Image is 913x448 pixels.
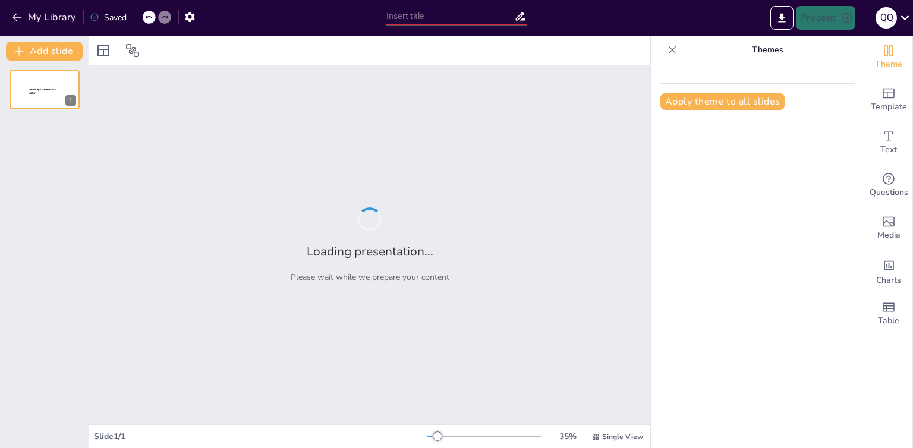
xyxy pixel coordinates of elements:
div: q q [876,7,897,29]
span: Template [871,100,907,113]
span: Single View [602,432,643,441]
span: Text [880,143,897,156]
span: Sendsteps presentation editor [29,88,56,94]
div: Sendsteps presentation editor1 [10,70,80,109]
span: Media [877,229,901,242]
button: Apply theme to all slides [660,93,785,110]
div: Add text boxes [865,121,912,164]
span: Questions [870,186,908,199]
div: Add images, graphics, shapes or video [865,207,912,250]
input: Insert title [386,8,514,25]
button: Add slide [6,42,83,61]
h2: Loading presentation... [307,243,433,260]
div: 1 [65,95,76,106]
button: Present [796,6,855,30]
button: My Library [9,8,81,27]
p: Themes [682,36,853,64]
div: Change the overall theme [865,36,912,78]
div: Saved [90,12,127,23]
div: 35 % [553,431,582,442]
div: Layout [94,41,113,60]
p: Please wait while we prepare your content [291,272,449,283]
span: Theme [875,58,902,71]
span: Table [878,314,899,327]
span: Position [125,43,140,58]
span: Charts [876,274,901,287]
div: Slide 1 / 1 [94,431,427,442]
div: Add ready made slides [865,78,912,121]
button: Export to PowerPoint [770,6,794,30]
div: Add charts and graphs [865,250,912,292]
div: Add a table [865,292,912,335]
button: q q [876,6,897,30]
div: Get real-time input from your audience [865,164,912,207]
